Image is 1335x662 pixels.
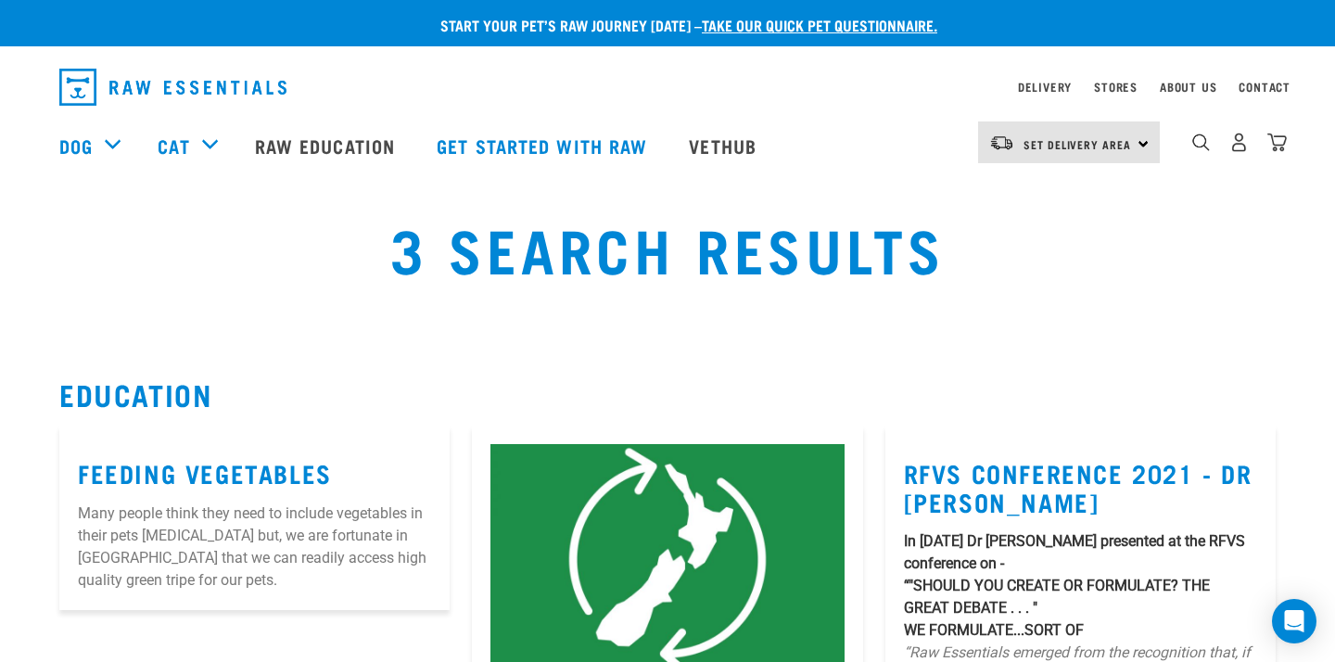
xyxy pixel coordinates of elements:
[78,503,431,592] p: Many people think they need to include vegetables in their pets [MEDICAL_DATA] but, we are fortun...
[418,108,670,183] a: Get started with Raw
[670,108,780,183] a: Vethub
[1018,83,1072,90] a: Delivery
[1023,141,1131,147] span: Set Delivery Area
[1229,133,1249,152] img: user.png
[989,134,1014,151] img: van-moving.png
[904,577,1210,617] strong: “"SHOULD YOU CREATE OR FORMULATE? THE GREAT DEBATE . . . "
[78,465,332,479] a: Feeding Vegetables
[256,214,1079,281] h1: 3 Search Results
[59,132,93,159] a: Dog
[59,377,1276,411] h2: Education
[904,532,1245,572] strong: In [DATE] Dr [PERSON_NAME] presented at the RFVS conference on -
[1160,83,1216,90] a: About Us
[1239,83,1290,90] a: Contact
[158,132,189,159] a: Cat
[904,621,1084,639] strong: WE FORMULATE...SORT OF
[1272,599,1316,643] div: Open Intercom Messenger
[1192,134,1210,151] img: home-icon-1@2x.png
[1267,133,1287,152] img: home-icon@2x.png
[904,465,1252,508] a: RFVS Conference 2021 - Dr [PERSON_NAME]
[236,108,418,183] a: Raw Education
[59,69,286,106] img: Raw Essentials Logo
[1094,83,1138,90] a: Stores
[44,61,1290,113] nav: dropdown navigation
[702,20,937,29] a: take our quick pet questionnaire.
